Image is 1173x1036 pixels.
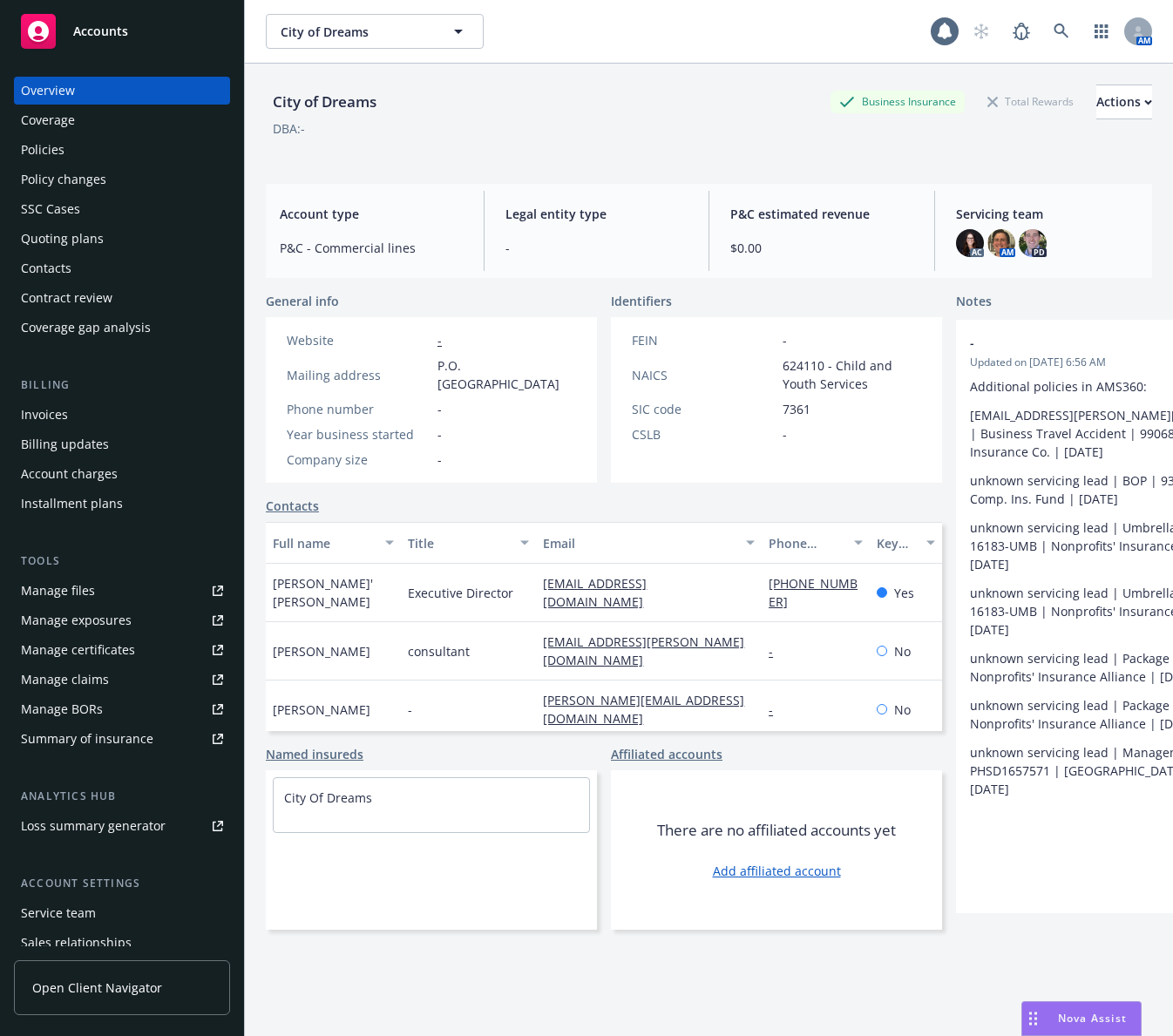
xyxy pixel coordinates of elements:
span: - [437,400,442,418]
a: Contacts [266,497,319,515]
span: City of Dreams [281,23,431,41]
span: P&C - Commercial lines [280,239,463,257]
a: Switch app [1084,14,1119,49]
span: Nova Assist [1058,1011,1127,1026]
div: SIC code [632,400,776,418]
img: photo [1019,229,1047,257]
a: Summary of insurance [14,725,230,753]
a: SSC Cases [14,195,230,223]
span: Identifiers [611,292,672,310]
a: - [769,701,787,718]
button: City of Dreams [266,14,484,49]
span: There are no affiliated accounts yet [657,820,896,841]
div: Analytics hub [14,788,230,805]
span: Servicing team [956,205,1139,223]
div: Website [287,331,431,349]
a: Start snowing [964,14,999,49]
div: Account settings [14,875,230,892]
span: Executive Director [408,584,513,602]
a: Manage BORs [14,695,230,723]
div: Summary of insurance [21,725,153,753]
div: Manage files [21,577,95,605]
div: Contacts [21,254,71,282]
button: Email [536,522,762,564]
a: Coverage [14,106,230,134]
div: Account charges [21,460,118,488]
div: Invoices [21,401,68,429]
a: Quoting plans [14,225,230,253]
div: Total Rewards [979,91,1082,112]
div: CSLB [632,425,776,444]
img: photo [956,229,984,257]
div: Billing updates [21,430,109,458]
a: Service team [14,899,230,927]
div: Quoting plans [21,225,104,253]
div: Sales relationships [21,929,132,957]
div: Service team [21,899,96,927]
span: Account type [280,205,463,223]
div: Policy changes [21,166,106,193]
a: Search [1044,14,1079,49]
div: Year business started [287,425,431,444]
span: - [437,425,442,444]
a: Manage claims [14,666,230,694]
a: Overview [14,77,230,105]
span: [PERSON_NAME]' [PERSON_NAME] [273,574,394,611]
a: Accounts [14,7,230,56]
a: City Of Dreams [284,789,372,806]
span: consultant [408,642,470,660]
span: - [437,450,442,469]
span: $0.00 [730,239,913,257]
span: No [894,701,911,719]
span: 7361 [783,400,810,418]
div: Manage certificates [21,636,135,664]
span: P.O. [GEOGRAPHIC_DATA] [437,356,576,393]
button: Phone number [762,522,870,564]
div: Loss summary generator [21,812,166,840]
a: Contract review [14,284,230,312]
span: Open Client Navigator [32,978,162,997]
a: Manage files [14,577,230,605]
span: Yes [894,584,914,602]
button: Key contact [870,522,942,564]
div: Company size [287,450,431,469]
span: Notes [956,292,992,313]
a: [PERSON_NAME][EMAIL_ADDRESS][DOMAIN_NAME] [543,692,744,727]
span: No [894,642,911,660]
a: Report a Bug [1004,14,1039,49]
span: - [505,239,688,257]
a: [PHONE_NUMBER] [769,575,858,610]
button: Actions [1096,85,1152,119]
span: [PERSON_NAME] [273,701,370,719]
div: Contract review [21,284,112,312]
button: Title [401,522,536,564]
a: Installment plans [14,490,230,518]
span: Accounts [73,24,128,38]
div: Actions [1096,85,1152,118]
a: Sales relationships [14,929,230,957]
a: Policy changes [14,166,230,193]
span: Manage exposures [14,606,230,634]
div: Overview [21,77,75,105]
div: NAICS [632,366,776,384]
div: City of Dreams [266,91,383,113]
a: Billing updates [14,430,230,458]
div: Business Insurance [831,91,965,112]
div: Coverage [21,106,75,134]
div: Tools [14,552,230,570]
a: Named insureds [266,745,363,763]
div: FEIN [632,331,776,349]
a: Coverage gap analysis [14,314,230,342]
a: Manage certificates [14,636,230,664]
div: Manage exposures [21,606,132,634]
span: P&C estimated revenue [730,205,913,223]
div: Title [408,534,510,552]
span: General info [266,292,339,310]
div: Phone number [769,534,844,552]
div: Key contact [877,534,916,552]
a: [EMAIL_ADDRESS][DOMAIN_NAME] [543,575,657,610]
a: - [769,643,787,660]
div: Full name [273,534,375,552]
span: Legal entity type [505,205,688,223]
a: Policies [14,136,230,164]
